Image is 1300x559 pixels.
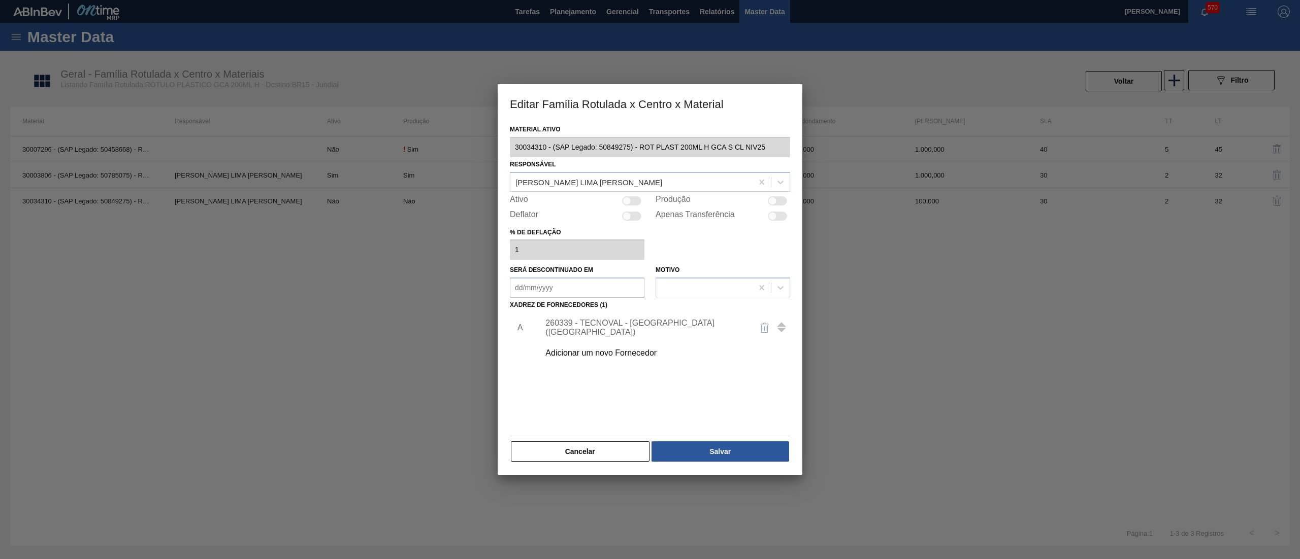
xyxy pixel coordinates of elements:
label: Ativo [510,195,528,207]
button: delete-icon [753,316,777,340]
div: 260339 - TECNOVAL - [GEOGRAPHIC_DATA] ([GEOGRAPHIC_DATA]) [545,319,744,337]
button: Cancelar [511,441,649,462]
label: Responsável [510,161,556,168]
div: [PERSON_NAME] LIMA [PERSON_NAME] [515,178,662,186]
label: Produção [656,195,691,207]
img: delete-icon [759,322,771,334]
div: Adicionar um novo Fornecedor [545,348,744,358]
label: % de deflação [510,225,644,240]
label: Deflator [510,210,538,222]
li: A [510,315,526,340]
button: Salvar [652,441,789,462]
input: dd/mm/yyyy [510,277,644,298]
h3: Editar Família Rotulada x Centro x Material [498,84,802,123]
label: Xadrez de Fornecedores (1) [510,301,607,308]
label: Material ativo [510,122,790,137]
label: Será descontinuado em [510,266,593,273]
label: Apenas Transferência [656,210,735,222]
label: Motivo [656,266,679,273]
